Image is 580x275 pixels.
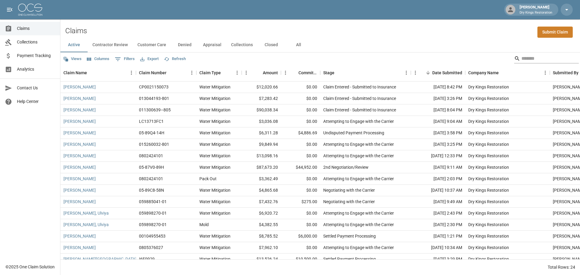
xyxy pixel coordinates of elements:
div: Stage [323,64,334,81]
button: open drawer [4,4,16,16]
a: [PERSON_NAME] [63,164,96,170]
div: Water Mitigation [199,199,230,205]
div: $0.00 [281,139,320,150]
div: $10,500.00 [281,254,320,265]
div: $4,886.69 [281,127,320,139]
button: Customer Care [133,38,171,52]
div: Attempting to Engage with the Carrier [323,176,394,182]
div: $0.00 [281,104,320,116]
button: Menu [541,68,550,77]
div: $13,098.16 [242,150,281,162]
a: [PERSON_NAME] [63,187,96,193]
div: Total Rows: 24 [548,264,575,270]
div: [DATE] 12:33 PM [411,150,465,162]
div: 059885041-01 [139,199,167,205]
div: Date Submitted [432,64,462,81]
div: Dry Kings Restoration [468,210,509,216]
div: [DATE] 8:42 PM [411,82,465,93]
div: Settled Payment Processing [323,233,376,239]
div: $4,382.55 [242,219,281,231]
div: Company Name [468,64,499,81]
div: Dry Kings Restoration [468,222,509,228]
div: Undisputed Payment Processing [323,130,384,136]
div: $7,962.10 [242,242,281,254]
div: Pack Out [199,176,217,182]
div: $6,000.00 [281,231,320,242]
div: $3,036.08 [242,116,281,127]
div: Settled Payment Processing [323,256,376,262]
div: [DATE] 3:29 PM [411,254,465,265]
div: 05-89C8-58N [139,187,164,193]
div: [DATE] 3:26 PM [411,93,465,104]
button: Refresh [163,54,187,64]
button: Sort [424,69,432,77]
a: [PERSON_NAME] [63,107,96,113]
div: [DATE] 2:43 PM [411,208,465,219]
span: Collections [17,39,55,45]
div: Water Mitigation [199,84,230,90]
div: Dry Kings Restoration [468,164,509,170]
div: Dry Kings Restoration [468,199,509,205]
div: Negotiating with the Carrier [323,199,375,205]
div: [DATE] 9:49 AM [411,196,465,208]
button: Appraisal [198,38,226,52]
button: Denied [171,38,198,52]
a: [PERSON_NAME] [63,84,96,90]
button: Sort [221,69,229,77]
div: Dry Kings Restoration [468,256,509,262]
div: Dry Kings Restoration [468,233,509,239]
button: Menu [242,68,251,77]
div: Claim Entered - Submitted to Insurance [323,107,396,113]
div: Amount [263,64,278,81]
div: Stage [320,64,411,81]
button: Menu [411,68,420,77]
div: Dry Kings Restoration [468,153,509,159]
div: Water Mitigation [199,164,230,170]
button: Menu [127,68,136,77]
div: $0.00 [281,93,320,104]
div: Negotiating with the Carrier [323,187,375,193]
button: Sort [87,69,95,77]
div: $0.00 [281,173,320,185]
button: Menu [233,68,242,77]
div: [DATE] 1:21 PM [411,231,465,242]
div: Claim Entered - Submitted to Insurance [323,95,396,101]
div: $0.00 [281,208,320,219]
div: Attempting to Engage with the Carrier [323,141,394,147]
div: Claim Number [139,64,166,81]
div: Submitted By [553,64,578,81]
div: $12,020.66 [242,82,281,93]
button: Sort [290,69,298,77]
div: Committed Amount [281,64,320,81]
div: I6E0929 [139,256,155,262]
button: Menu [281,68,290,77]
button: Select columns [85,54,111,64]
div: [DATE] 9:04 AM [411,116,465,127]
button: Closed [258,38,285,52]
button: Sort [166,69,175,77]
button: Sort [334,69,343,77]
div: Claim Type [199,64,221,81]
div: [DATE] 2:03 PM [411,173,465,185]
div: $0.00 [281,242,320,254]
div: 011300639–805 [139,107,171,113]
a: [PERSON_NAME] [63,245,96,251]
div: 2nd Negotiation/Review [323,164,369,170]
div: 05-89Q4-14H [139,130,164,136]
button: Show filters [113,54,136,64]
div: Attempting to Engage with the Carrier [323,222,394,228]
div: [PERSON_NAME] [517,4,555,15]
div: Amount [242,64,281,81]
span: Analytics [17,66,55,72]
div: Water Mitigation [199,187,230,193]
a: Submit Claim [537,27,573,38]
div: [DATE] 10:34 AM [411,242,465,254]
div: $90,038.34 [242,104,281,116]
div: Attempting to Engage with the Carrier [323,210,394,216]
button: Menu [187,68,196,77]
div: Dry Kings Restoration [468,187,509,193]
div: © 2025 One Claim Solution [5,264,55,270]
button: Contractor Review [88,38,133,52]
div: Water Mitigation [199,95,230,101]
div: Mold [199,222,209,228]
